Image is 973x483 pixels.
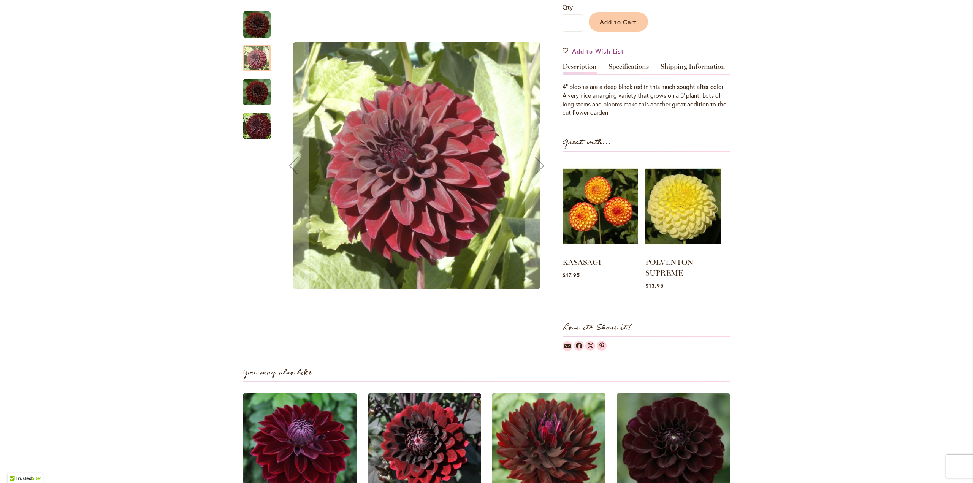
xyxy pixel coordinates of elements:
a: Shipping Information [661,63,725,74]
a: POLVENTON SUPREME [645,258,693,277]
img: POLVENTON SUPREME [645,159,721,253]
span: Add to Cart [600,18,637,26]
span: $17.95 [563,271,580,279]
div: BLACK SATIN [243,71,278,105]
span: $13.95 [645,282,664,289]
a: Specifications [609,63,649,74]
img: BLACK SATIN [243,11,271,38]
div: BLACK SATIN [243,38,278,71]
a: Dahlias on Facebook [574,341,584,351]
button: Previous [278,4,309,328]
img: BLACK SATIN [243,77,271,107]
img: BLACK SATIN [293,42,540,289]
div: BLACK SATIN [243,4,278,38]
img: KASASAGI [563,159,638,253]
span: Qty [563,3,573,11]
strong: Great with... [563,136,611,149]
a: Dahlias on Twitter [585,341,595,351]
a: Dahlias on Pinterest [597,341,607,351]
a: Description [563,63,597,74]
iframe: Launch Accessibility Center [6,456,27,477]
div: 4" blooms are a deep black red in this much sought after color. A very nice arranging variety tha... [563,82,730,117]
img: BLACK SATIN [230,108,284,144]
button: Next [525,4,555,328]
div: BLACK SATINBLACK SATINBLACK SATIN [278,4,555,328]
strong: Love it? Share it! [563,321,632,334]
a: KASASAGI [563,258,601,267]
div: Detailed Product Info [563,63,730,117]
span: Add to Wish List [572,47,624,55]
strong: You may also like... [243,366,320,379]
div: BLACK SATIN [243,105,271,139]
button: Add to Cart [589,12,648,32]
div: BLACK SATIN [278,4,555,328]
a: Add to Wish List [563,47,624,55]
div: Product Images [278,4,590,328]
